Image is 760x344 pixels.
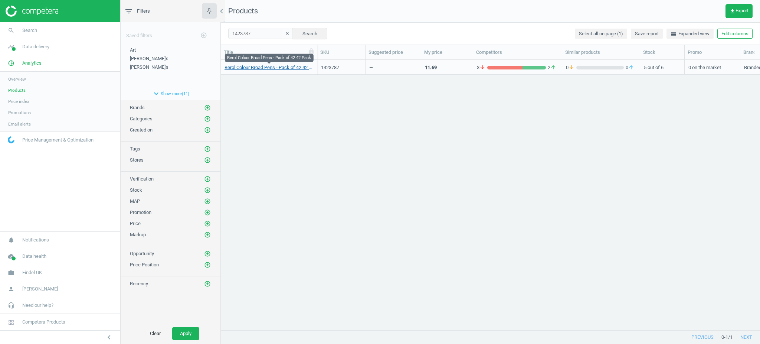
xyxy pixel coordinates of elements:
[204,176,211,182] i: add_circle_outline
[130,146,140,152] span: Tags
[204,145,211,153] button: add_circle_outline
[4,56,18,70] i: pie_chart_outlined
[152,89,161,98] i: expand_more
[204,261,211,269] button: add_circle_outline
[22,237,49,243] span: Notifications
[130,116,153,121] span: Categories
[566,64,576,71] span: 0
[4,282,18,296] i: person
[320,49,362,56] div: SKU
[130,127,153,133] span: Created on
[565,49,637,56] div: Similar products
[204,209,211,216] button: add_circle_outline
[200,32,207,39] i: add_circle_outline
[4,249,18,263] i: cloud_done
[22,27,37,34] span: Search
[4,233,18,247] i: notifications
[204,186,211,194] button: add_circle_outline
[424,49,470,56] div: My price
[643,49,681,56] div: Stock
[204,231,211,238] button: add_circle_outline
[22,286,58,292] span: [PERSON_NAME]
[124,7,133,16] i: filter_list
[204,127,211,133] i: add_circle_outline
[635,30,659,37] span: Save report
[4,40,18,54] i: timeline
[624,64,636,71] span: 0
[575,29,627,39] button: Select all on page (1)
[425,64,437,71] div: 11.69
[8,121,31,127] span: Email alerts
[204,146,211,152] i: add_circle_outline
[121,87,220,100] button: expand_moreShow more(11)
[22,43,49,50] span: Data delivery
[8,136,14,143] img: wGWNvw8QSZomAAAAABJRU5ErkJggg==
[22,253,46,260] span: Data health
[671,30,710,37] span: Expanded view
[228,28,293,39] input: SKU/Title search
[730,8,748,14] span: Export
[8,98,29,104] span: Price index
[121,22,220,43] div: Saved filters
[130,221,141,226] span: Price
[666,29,714,39] button: horizontal_splitExpanded view
[204,126,211,134] button: add_circle_outline
[130,251,154,256] span: Opportunity
[579,30,623,37] span: Select all on page (1)
[628,64,634,71] i: arrow_upward
[479,64,485,71] i: arrow_downward
[282,29,293,39] button: clear
[130,176,154,182] span: Verification
[204,156,211,164] button: add_circle_outline
[22,302,53,309] span: Need our help?
[728,334,733,341] span: / 1
[569,64,574,71] i: arrow_downward
[204,187,211,194] i: add_circle_outline
[130,262,159,267] span: Price Position
[4,23,18,38] i: search
[631,29,663,39] button: Save report
[292,28,327,39] button: Search
[8,87,26,93] span: Products
[224,49,314,56] div: Title
[221,60,760,322] div: grid
[204,104,211,111] button: add_circle_outline
[204,220,211,227] button: add_circle_outline
[644,61,681,74] div: 5 out of 6
[285,31,290,36] i: clear
[4,298,18,312] i: headset_mic
[368,49,418,56] div: Suggested price
[130,187,142,193] span: Stock
[369,64,373,74] div: —
[22,269,42,276] span: Findel UK
[204,280,211,288] button: add_circle_outline
[6,6,58,17] img: ajHJNr6hYgQAAAAASUVORK5CYII=
[225,53,314,62] div: Berol Colour Broad Pens - Pack of 42 42 Pack
[733,331,760,344] button: next
[550,64,556,71] i: arrow_upward
[546,64,558,71] span: 2
[4,266,18,280] i: work
[688,61,736,74] div: 0 on the market
[204,250,211,257] button: add_circle_outline
[721,334,728,341] span: 0 - 1
[8,110,31,116] span: Promotions
[204,198,211,205] button: add_circle_outline
[204,115,211,123] button: add_circle_outline
[476,49,559,56] div: Competitors
[130,105,145,110] span: Brands
[22,60,42,66] span: Analytics
[142,327,168,340] button: Clear
[228,6,258,15] span: Products
[130,157,144,163] span: Stores
[217,7,226,16] i: chevron_left
[8,76,26,82] span: Overview
[477,64,487,71] span: 3
[204,116,211,122] i: add_circle_outline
